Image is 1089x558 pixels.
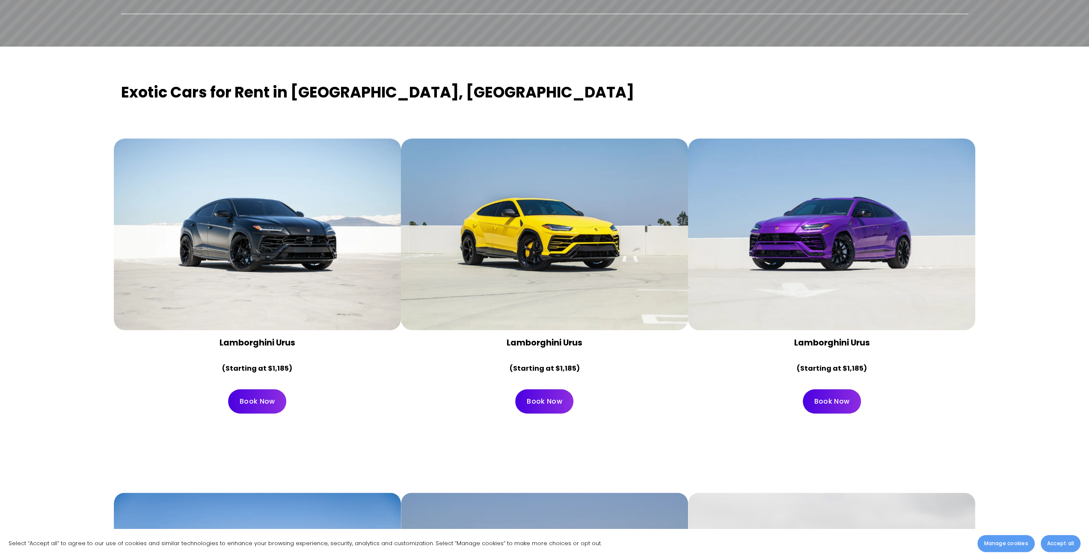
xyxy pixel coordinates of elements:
p: Select “Accept all” to agree to our use of cookies and similar technologies to enhance your brows... [9,538,602,548]
a: Book Now [515,389,573,413]
strong: Lamborghini Urus [794,337,869,348]
strong: (Starting at $1,185) [222,363,292,373]
strong: (Starting at $1,185) [797,363,867,373]
a: Book Now [803,389,861,413]
button: Manage cookies [977,535,1034,552]
a: Book Now [228,389,286,413]
span: Manage cookies [984,540,1028,547]
span: Accept all [1047,540,1074,547]
strong: (Starting at $1,185) [509,363,579,373]
strong: Lamborghini Urus [220,337,295,348]
button: Accept all [1041,535,1080,552]
strong: Lamborghini Urus [507,337,582,348]
strong: Exotic Cars for Rent in [GEOGRAPHIC_DATA], [GEOGRAPHIC_DATA] [121,82,634,103]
